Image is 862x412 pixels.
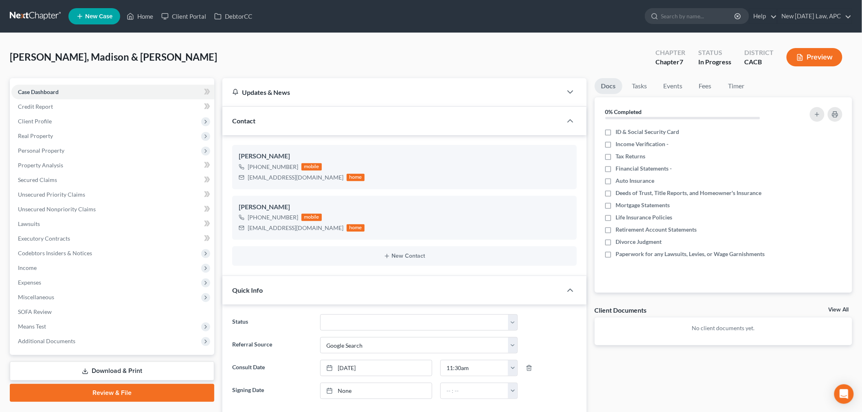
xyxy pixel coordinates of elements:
span: New Case [85,13,112,20]
span: Executory Contracts [18,235,70,242]
label: Referral Source [228,337,316,353]
span: ID & Social Security Card [616,128,679,136]
div: [PERSON_NAME] [239,151,570,161]
span: Deeds of Trust, Title Reports, and Homeowner's Insurance [616,189,762,197]
a: Credit Report [11,99,214,114]
span: Property Analysis [18,162,63,169]
a: None [321,383,432,399]
div: [EMAIL_ADDRESS][DOMAIN_NAME] [248,224,343,232]
span: Contact [232,117,255,125]
span: Expenses [18,279,41,286]
span: Divorce Judgment [616,238,662,246]
div: [PHONE_NUMBER] [248,163,298,171]
a: Unsecured Nonpriority Claims [11,202,214,217]
span: Income [18,264,37,271]
a: Help [750,9,777,24]
a: Case Dashboard [11,85,214,99]
span: Mortgage Statements [616,201,670,209]
span: Credit Report [18,103,53,110]
a: Events [657,78,689,94]
p: No client documents yet. [601,324,846,332]
span: Tax Returns [616,152,646,160]
div: home [347,224,365,232]
a: DebtorCC [210,9,256,24]
div: [EMAIL_ADDRESS][DOMAIN_NAME] [248,173,343,182]
span: [PERSON_NAME], Madison & [PERSON_NAME] [10,51,217,63]
div: Chapter [655,48,685,57]
div: [PERSON_NAME] [239,202,570,212]
span: Client Profile [18,118,52,125]
span: Lawsuits [18,220,40,227]
span: Case Dashboard [18,88,59,95]
span: Miscellaneous [18,294,54,300]
a: Fees [693,78,719,94]
span: SOFA Review [18,308,52,315]
span: Life Insurance Policies [616,213,673,221]
a: Executory Contracts [11,231,214,246]
div: [PHONE_NUMBER] [248,213,298,221]
label: Status [228,314,316,331]
span: Additional Documents [18,337,75,344]
button: Preview [787,48,842,66]
span: Means Test [18,323,46,330]
strong: 0% Completed [605,108,642,115]
a: Secured Claims [11,173,214,187]
a: Home [123,9,157,24]
span: Financial Statements - [616,164,672,173]
div: mobile [301,214,322,221]
span: 7 [679,58,683,66]
span: Auto Insurance [616,177,655,185]
span: Unsecured Priority Claims [18,191,85,198]
div: home [347,174,365,181]
div: Client Documents [595,306,647,314]
a: Download & Print [10,362,214,381]
div: Chapter [655,57,685,67]
a: Timer [722,78,751,94]
div: Open Intercom Messenger [834,384,854,404]
span: Secured Claims [18,176,57,183]
a: Lawsuits [11,217,214,231]
a: SOFA Review [11,305,214,319]
a: Property Analysis [11,158,214,173]
button: New Contact [239,253,570,259]
span: Unsecured Nonpriority Claims [18,206,96,213]
a: [DATE] [321,360,432,376]
span: Real Property [18,132,53,139]
a: View All [829,307,849,313]
div: Updates & News [232,88,552,96]
input: -- : -- [441,383,508,399]
a: New [DATE] Law, APC [778,9,852,24]
div: mobile [301,163,322,171]
span: Quick Info [232,286,263,294]
div: District [744,48,774,57]
span: Paperwork for any Lawsuits, Levies, or Wage Garnishments [616,250,765,258]
a: Client Portal [157,9,210,24]
div: Status [698,48,731,57]
span: Personal Property [18,147,64,154]
span: Income Verification - [616,140,669,148]
a: Tasks [626,78,654,94]
label: Consult Date [228,360,316,376]
a: Review & File [10,384,214,402]
input: Search by name... [661,9,736,24]
a: Unsecured Priority Claims [11,187,214,202]
input: -- : -- [441,360,508,376]
span: Retirement Account Statements [616,226,697,234]
a: Docs [595,78,622,94]
span: Codebtors Insiders & Notices [18,250,92,256]
div: In Progress [698,57,731,67]
div: CACB [744,57,774,67]
label: Signing Date [228,383,316,399]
